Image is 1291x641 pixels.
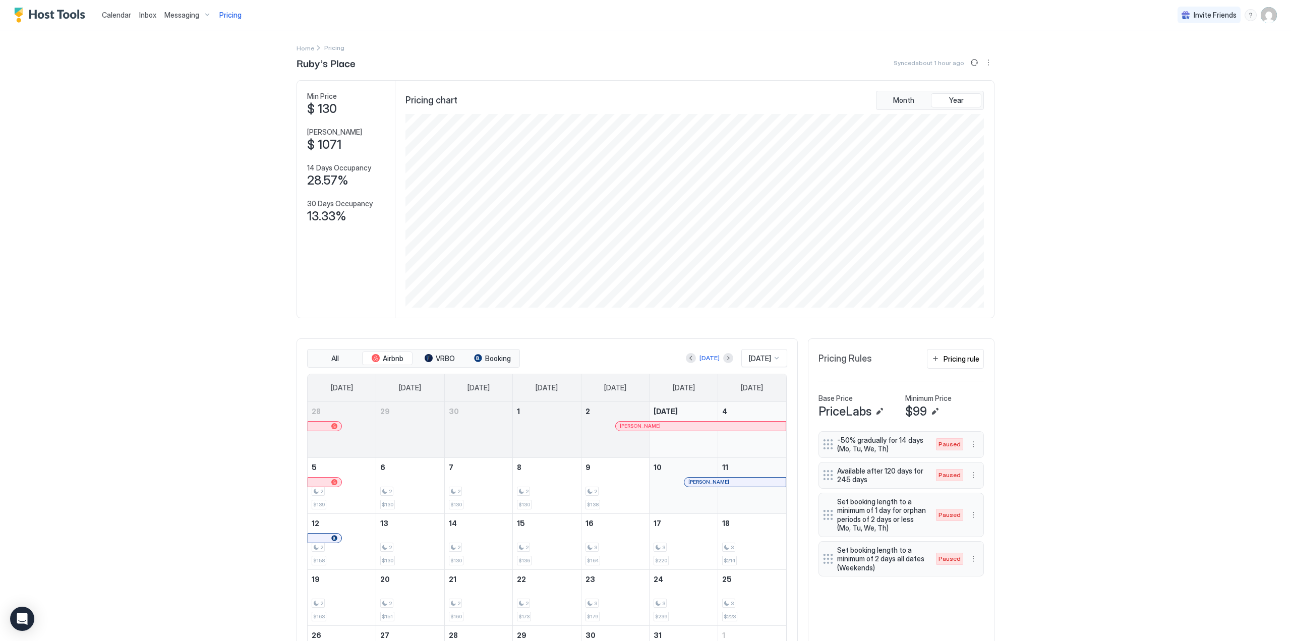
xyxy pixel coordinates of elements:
span: 2 [457,600,460,607]
a: Host Tools Logo [14,8,90,23]
td: October 17, 2025 [650,513,718,569]
span: 2 [594,488,597,495]
span: Home [297,44,314,52]
span: Airbnb [383,354,403,363]
td: October 6, 2025 [376,457,445,513]
span: 28 [449,631,458,639]
span: 2 [457,488,460,495]
button: Sync prices [968,56,980,69]
a: Thursday [594,374,636,401]
button: Next month [723,353,733,363]
span: [PERSON_NAME] [688,479,729,485]
a: October 24, 2025 [650,570,718,589]
span: $130 [450,557,462,564]
a: October 17, 2025 [650,514,718,533]
span: 22 [517,575,526,584]
span: 21 [449,575,456,584]
span: 5 [312,463,317,472]
td: October 19, 2025 [308,569,376,625]
div: menu [1245,9,1257,21]
div: Breadcrumb [297,42,314,53]
span: Paused [938,471,961,480]
div: [PERSON_NAME] [620,423,782,429]
td: October 3, 2025 [650,402,718,458]
a: October 1, 2025 [513,402,581,421]
div: Pricing rule [944,354,979,364]
span: 14 [449,519,457,528]
button: More options [967,553,979,565]
span: -50% gradually for 14 days (Mo, Tu, We, Th) [837,436,926,453]
a: October 11, 2025 [718,458,786,477]
div: tab-group [876,91,984,110]
span: $223 [724,613,736,620]
span: $151 [382,613,393,620]
span: 2 [320,488,323,495]
span: 13 [380,519,388,528]
a: October 9, 2025 [581,458,650,477]
span: $130 [450,501,462,508]
a: Sunday [321,374,363,401]
a: October 18, 2025 [718,514,786,533]
span: $220 [655,557,667,564]
button: Month [878,93,929,107]
span: 6 [380,463,385,472]
span: 1 [722,631,725,639]
a: October 13, 2025 [376,514,444,533]
span: $99 [905,404,927,419]
td: October 9, 2025 [581,457,650,513]
td: September 29, 2025 [376,402,445,458]
span: 3 [662,544,665,551]
span: Month [893,96,914,105]
span: 2 [389,488,392,495]
td: October 8, 2025 [513,457,581,513]
span: [DATE] [399,383,421,392]
a: October 25, 2025 [718,570,786,589]
span: 2 [525,600,529,607]
span: [DATE] [741,383,763,392]
button: More options [967,509,979,521]
td: September 30, 2025 [444,402,513,458]
td: October 23, 2025 [581,569,650,625]
span: Available after 120 days for 245 days [837,467,926,484]
a: October 3, 2025 [650,402,718,421]
span: All [331,354,339,363]
td: October 20, 2025 [376,569,445,625]
div: menu [982,56,994,69]
td: October 5, 2025 [308,457,376,513]
span: $138 [587,501,599,508]
button: Edit [873,405,886,418]
span: Paused [938,440,961,449]
span: Set booking length to a minimum of 2 days all dates (Weekends) [837,546,926,572]
a: September 29, 2025 [376,402,444,421]
div: Available after 120 days for 245 days Pausedmenu [818,462,984,489]
td: October 13, 2025 [376,513,445,569]
span: $163 [313,613,325,620]
span: $136 [518,557,530,564]
span: 2 [525,488,529,495]
a: October 2, 2025 [581,402,650,421]
span: Base Price [818,394,853,403]
td: October 18, 2025 [718,513,786,569]
span: 16 [585,519,594,528]
span: 30 Days Occupancy [307,199,373,208]
span: Messaging [164,11,199,20]
a: Inbox [139,10,156,20]
a: October 6, 2025 [376,458,444,477]
a: September 28, 2025 [308,402,376,421]
span: 8 [517,463,521,472]
span: 29 [517,631,526,639]
span: 18 [722,519,730,528]
a: Saturday [731,374,773,401]
span: 31 [654,631,662,639]
td: October 7, 2025 [444,457,513,513]
a: October 12, 2025 [308,514,376,533]
span: 10 [654,463,662,472]
div: -50% gradually for 14 days (Mo, Tu, We, Th) Pausedmenu [818,431,984,458]
span: 13.33% [307,209,346,224]
button: Year [931,93,981,107]
span: 2 [389,600,392,607]
span: [DATE] [749,354,771,363]
td: October 2, 2025 [581,402,650,458]
span: $130 [382,557,393,564]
